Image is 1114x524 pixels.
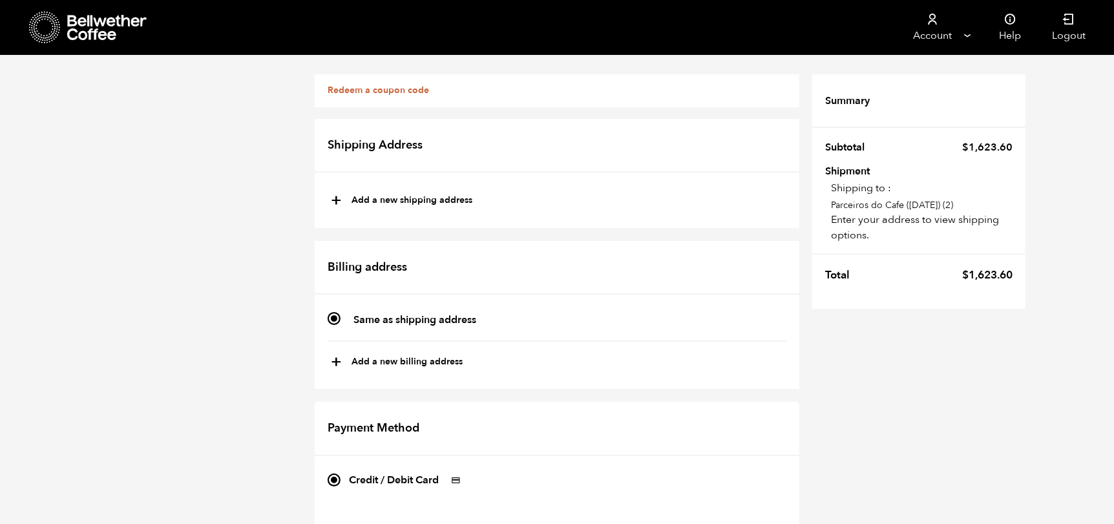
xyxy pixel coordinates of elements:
img: Credit / Debit Card [444,472,468,488]
bdi: 1,623.60 [962,267,1013,282]
input: Same as shipping address [328,312,341,325]
button: +Add a new shipping address [331,190,472,212]
p: Parceiros do Cafe ([DATE]) (2) [831,198,1013,212]
th: Summary [825,87,878,114]
th: Shipment [825,166,899,174]
label: Credit / Debit Card [349,470,468,490]
bdi: 1,623.60 [962,140,1013,154]
a: Redeem a coupon code [328,84,429,96]
span: $ [962,267,969,282]
p: Shipping to : [831,180,1013,196]
span: + [331,190,342,212]
strong: Same as shipping address [353,313,476,327]
th: Subtotal [825,134,872,161]
span: $ [962,140,969,154]
h2: Shipping Address [315,119,799,173]
button: +Add a new billing address [331,351,463,373]
span: + [331,351,342,373]
h2: Payment Method [315,402,799,456]
th: Total [825,261,857,289]
td: Enter your address to view shipping options. [825,176,1013,243]
h2: Billing address [315,241,799,295]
